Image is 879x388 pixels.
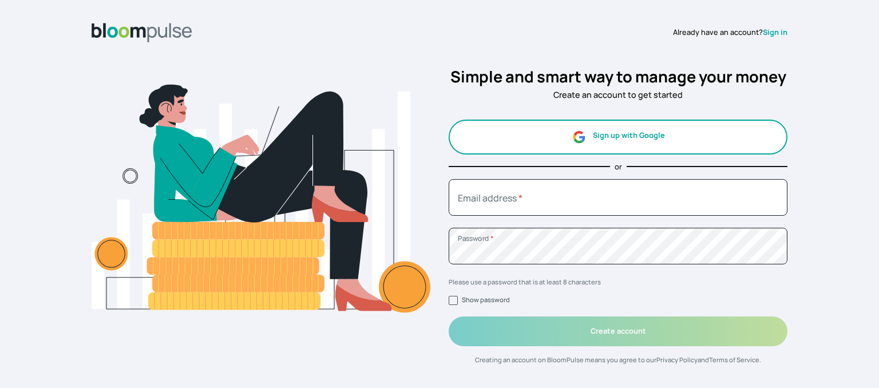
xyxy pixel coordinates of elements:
[92,23,192,42] img: Bloom Logo
[656,355,698,364] a: Privacy Policy
[449,355,787,365] p: Creating an account on BloomPulse means you agree to our and .
[449,89,787,101] p: Create an account to get started
[572,130,586,144] img: google.svg
[92,56,430,374] img: signup.svg
[462,295,510,304] label: Show password
[449,65,787,89] h2: Simple and smart way to manage your money
[763,27,787,37] a: Sign in
[673,27,763,38] span: Already have an account?
[449,278,601,286] span: Please use a password that is at least 8 characters
[709,355,759,364] a: Terms of Service
[615,161,622,172] p: or
[449,316,787,346] button: Create account
[449,120,787,155] button: Sign up with Google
